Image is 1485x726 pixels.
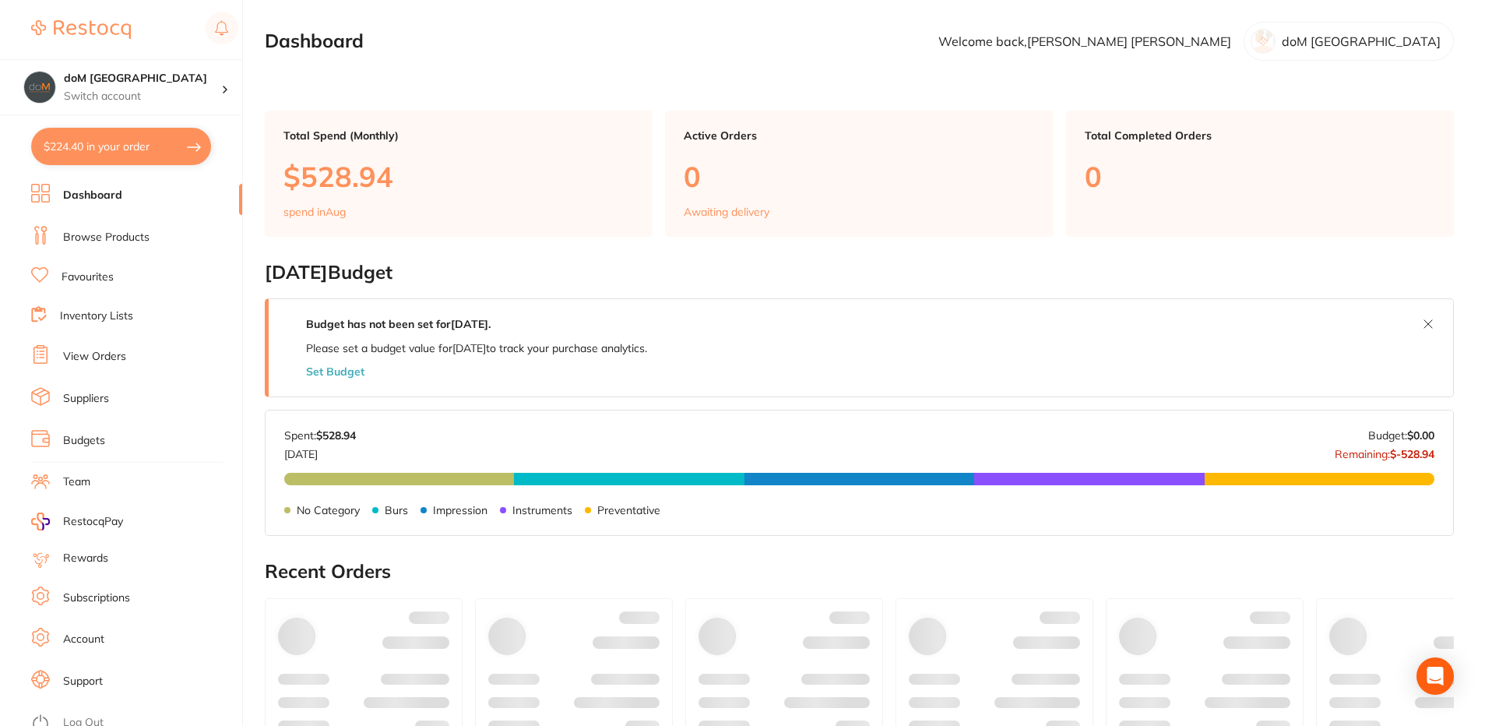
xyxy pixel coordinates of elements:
[60,308,133,324] a: Inventory Lists
[284,429,356,442] p: Spent:
[283,206,346,218] p: spend in Aug
[1390,447,1434,461] strong: $-528.94
[1085,129,1435,142] p: Total Completed Orders
[64,71,221,86] h4: doM Huon Valley
[63,391,109,407] a: Suppliers
[512,504,572,516] p: Instruments
[265,561,1454,583] h2: Recent Orders
[31,20,131,39] img: Restocq Logo
[433,504,487,516] p: Impression
[63,433,105,449] a: Budgets
[1368,429,1434,442] p: Budget:
[31,128,211,165] button: $224.40 in your order
[265,30,364,52] h2: Dashboard
[316,428,356,442] strong: $528.94
[63,188,122,203] a: Dashboard
[265,111,653,237] a: Total Spend (Monthly)$528.94spend inAug
[283,129,634,142] p: Total Spend (Monthly)
[1416,657,1454,695] div: Open Intercom Messenger
[63,474,90,490] a: Team
[306,365,364,378] button: Set Budget
[684,129,1034,142] p: Active Orders
[63,349,126,365] a: View Orders
[306,317,491,331] strong: Budget has not been set for [DATE] .
[1282,34,1441,48] p: doM [GEOGRAPHIC_DATA]
[63,674,103,689] a: Support
[31,513,50,530] img: RestocqPay
[597,504,660,516] p: Preventative
[1335,442,1434,460] p: Remaining:
[385,504,408,516] p: Burs
[684,206,769,218] p: Awaiting delivery
[1407,428,1434,442] strong: $0.00
[31,12,131,48] a: Restocq Logo
[63,230,150,245] a: Browse Products
[265,262,1454,284] h2: [DATE] Budget
[1085,160,1435,192] p: 0
[938,34,1231,48] p: Welcome back, [PERSON_NAME] [PERSON_NAME]
[665,111,1053,237] a: Active Orders0Awaiting delivery
[283,160,634,192] p: $528.94
[63,590,130,606] a: Subscriptions
[24,72,55,103] img: doM Huon Valley
[63,514,123,530] span: RestocqPay
[63,551,108,566] a: Rewards
[62,270,114,285] a: Favourites
[31,513,123,530] a: RestocqPay
[64,89,221,104] p: Switch account
[684,160,1034,192] p: 0
[306,342,647,354] p: Please set a budget value for [DATE] to track your purchase analytics.
[284,442,356,460] p: [DATE]
[63,632,104,647] a: Account
[1066,111,1454,237] a: Total Completed Orders0
[297,504,360,516] p: No Category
